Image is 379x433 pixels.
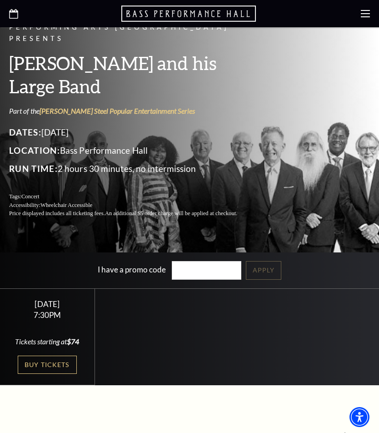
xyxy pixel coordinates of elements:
p: Accessibility: [9,201,259,210]
div: Accessibility Menu [349,407,369,427]
p: Bass Performance Hall [9,143,259,158]
h3: [PERSON_NAME] and his Large Band [9,51,259,98]
a: Open this option [9,9,18,19]
div: [DATE] [11,299,84,309]
p: 2 hours 30 minutes, no intermission [9,161,259,176]
a: Irwin Steel Popular Entertainment Series - open in a new tab [40,106,195,115]
span: Location: [9,145,60,156]
a: Open this option [121,5,258,23]
p: Price displayed includes all ticketing fees. [9,209,259,218]
div: 7:30PM [11,311,84,319]
label: I have a promo code [98,264,166,274]
div: Tickets starting at [11,337,84,347]
p: [DATE] [9,125,259,140]
span: Run Time: [9,163,58,174]
span: $74 [67,337,79,346]
span: Wheelchair Accessible [40,202,92,208]
span: Dates: [9,127,41,137]
p: Tags: [9,192,259,201]
span: An additional $5 order charge will be applied at checkout. [105,210,237,216]
p: Performing Arts [GEOGRAPHIC_DATA] Presents [9,22,259,45]
span: Concert [21,193,40,200]
p: Part of the [9,106,259,116]
a: Buy Tickets [18,356,77,374]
